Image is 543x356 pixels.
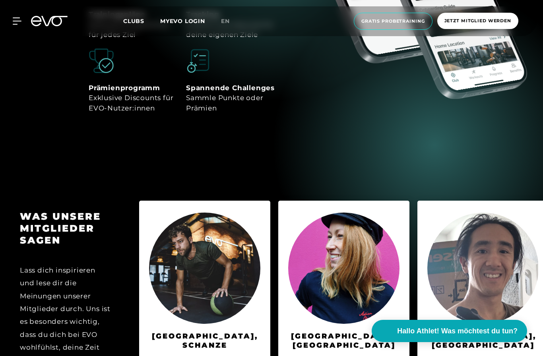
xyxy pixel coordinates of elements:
[149,213,260,324] img: Jonathan
[444,17,511,24] span: Jetzt Mitglied werden
[89,83,173,114] div: Exklusive Discounts für EVO-Nutzer:innen
[186,48,211,74] img: [object Object]
[89,48,114,74] img: [object Object]
[186,83,275,114] div: Sammle Punkte oder Prämien
[397,326,518,337] span: Hallo Athlet! Was möchtest du tun?
[221,17,230,25] span: en
[361,18,425,25] span: Gratis Probetraining
[372,320,527,342] button: Hallo Athlet! Was möchtest du tun?
[221,17,239,26] a: en
[89,84,160,92] strong: Prämienprogramm
[123,17,160,25] a: Clubs
[351,13,435,30] a: Gratis Probetraining
[288,213,399,324] img: Ava
[20,211,111,246] h3: WAS UNSERE MITGLIEDER SAGEN
[149,332,260,350] h3: [GEOGRAPHIC_DATA], Schanze
[123,17,144,25] span: Clubs
[435,13,521,30] a: Jetzt Mitglied werden
[186,84,275,92] strong: Spannende Challenges
[427,213,539,324] img: Van
[288,332,399,350] h3: [GEOGRAPHIC_DATA], [GEOGRAPHIC_DATA]
[160,17,205,25] a: MYEVO LOGIN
